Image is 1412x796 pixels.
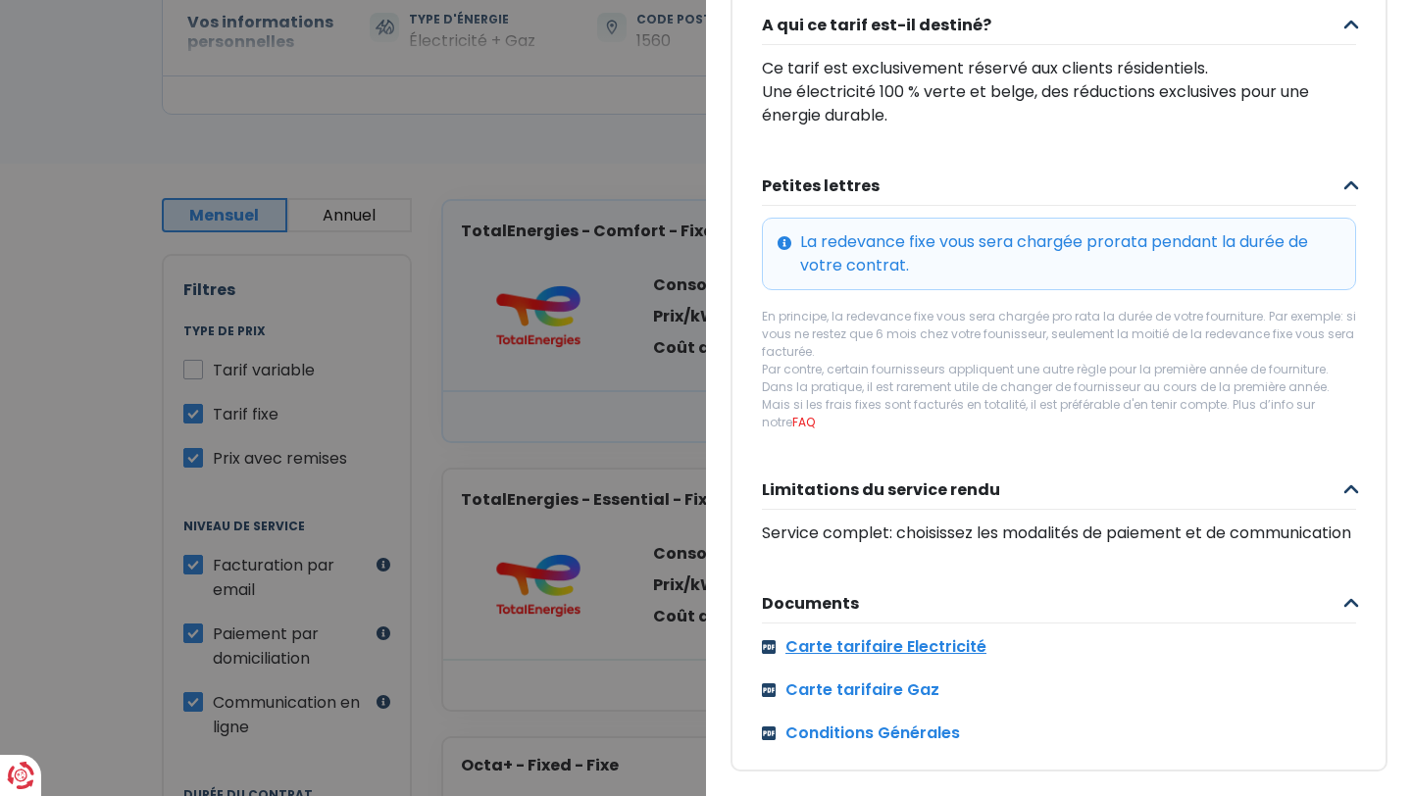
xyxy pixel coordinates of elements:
[762,57,1356,127] div: Ce tarif est exclusivement réservé aux clients résidentiels. Une électricité 100 % verte et belge...
[792,414,815,430] a: FAQ
[762,721,1356,745] a: Conditions Générales
[762,6,1356,45] button: A qui ce tarif est-il destiné?
[762,635,1356,659] a: Carte tarifaire Electricité
[762,308,1356,431] div: En principe, la redevance fixe vous sera chargée pro rata la durée de votre fourniture. Par exemp...
[762,218,1356,290] div: La redevance fixe vous sera chargée prorata pendant la durée de votre contrat.
[762,678,1356,702] a: Carte tarifaire Gaz
[762,471,1356,510] button: Limitations du service rendu
[762,584,1356,623] button: Documents
[762,522,1351,544] span: Service complet: choisissez les modalités de paiement et de communication
[762,167,1356,206] button: Petites lettres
